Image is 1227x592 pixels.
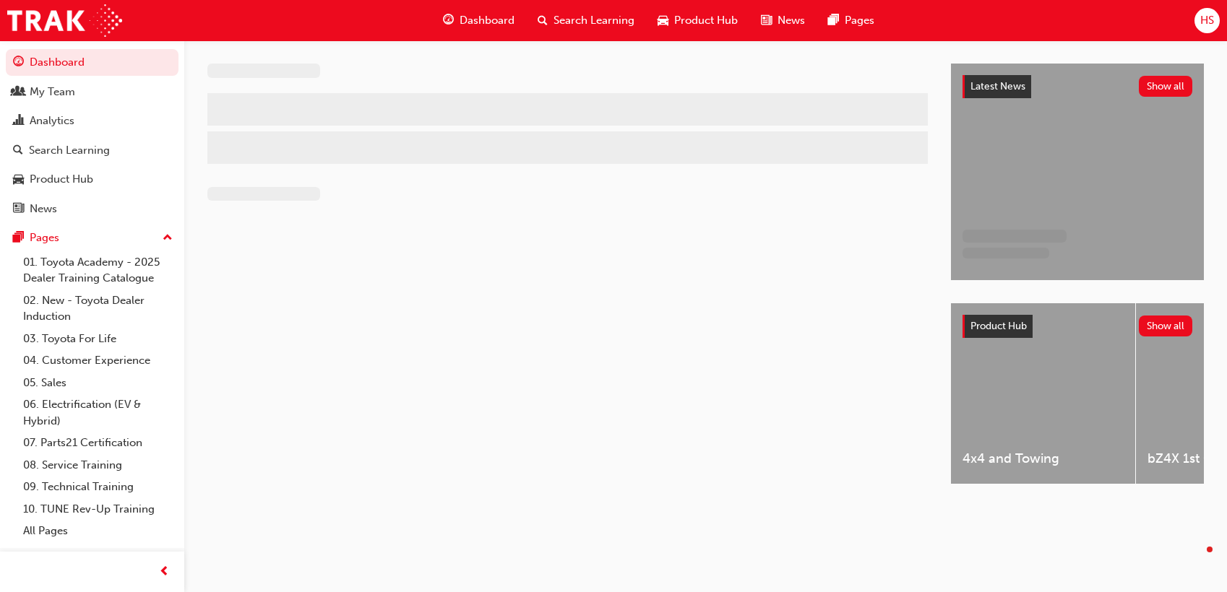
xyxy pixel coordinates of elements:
[970,80,1025,92] span: Latest News
[17,349,178,372] a: 04. Customer Experience
[6,49,178,76] a: Dashboard
[17,393,178,432] a: 06. Electrification (EV & Hybrid)
[163,229,173,248] span: up-icon
[1178,543,1213,578] iframe: Intercom live chat
[646,6,749,35] a: car-iconProduct Hub
[970,320,1027,332] span: Product Hub
[17,251,178,290] a: 01. Toyota Academy - 2025 Dealer Training Catalogue
[30,84,75,100] div: My Team
[460,12,515,29] span: Dashboard
[526,6,646,35] a: search-iconSearch Learning
[1200,12,1214,29] span: HS
[431,6,526,35] a: guage-iconDashboard
[29,142,110,159] div: Search Learning
[17,372,178,394] a: 05. Sales
[30,201,57,217] div: News
[817,6,886,35] a: pages-iconPages
[6,137,178,164] a: Search Learning
[13,144,23,157] span: search-icon
[951,303,1135,484] a: 4x4 and Towing
[674,12,738,29] span: Product Hub
[963,315,1192,338] a: Product HubShow all
[17,290,178,328] a: 02. New - Toyota Dealer Induction
[17,328,178,350] a: 03. Toyota For Life
[159,563,170,581] span: prev-icon
[963,450,1124,467] span: 4x4 and Towing
[17,454,178,476] a: 08. Service Training
[761,12,772,30] span: news-icon
[6,196,178,222] a: News
[13,115,24,128] span: chart-icon
[30,230,59,246] div: Pages
[13,56,24,69] span: guage-icon
[845,12,874,29] span: Pages
[538,12,548,30] span: search-icon
[778,12,805,29] span: News
[443,12,454,30] span: guage-icon
[17,498,178,521] a: 10. TUNE Rev-Up Training
[17,432,178,454] a: 07. Parts21 Certification
[13,86,24,99] span: people-icon
[6,108,178,134] a: Analytics
[6,46,178,225] button: DashboardMy TeamAnalyticsSearch LearningProduct HubNews
[1194,8,1220,33] button: HS
[749,6,817,35] a: news-iconNews
[6,225,178,251] button: Pages
[7,4,122,37] img: Trak
[13,173,24,186] span: car-icon
[17,476,178,498] a: 09. Technical Training
[17,520,178,542] a: All Pages
[6,166,178,193] a: Product Hub
[1139,315,1193,336] button: Show all
[963,75,1192,98] a: Latest NewsShow all
[554,12,634,29] span: Search Learning
[1139,76,1193,97] button: Show all
[6,79,178,105] a: My Team
[828,12,839,30] span: pages-icon
[13,232,24,245] span: pages-icon
[658,12,668,30] span: car-icon
[30,171,93,188] div: Product Hub
[30,113,74,129] div: Analytics
[13,203,24,216] span: news-icon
